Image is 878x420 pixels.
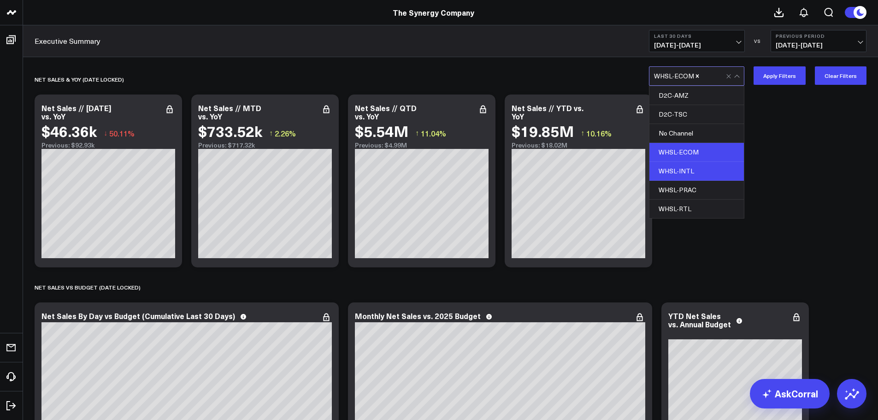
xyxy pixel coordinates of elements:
[649,86,744,105] div: D2C-AMZ
[649,162,744,181] div: WHSL-INTL
[654,41,740,49] span: [DATE] - [DATE]
[512,123,574,139] div: $19.85M
[355,312,481,320] div: Monthly Net Sales vs. 2025 Budget
[41,312,235,320] div: Net Sales By Day vs Budget (Cumulative Last 30 Days)
[815,66,866,85] button: Clear Filters
[41,142,175,149] div: Previous: $92.93k
[104,127,107,139] span: ↓
[654,33,740,39] b: Last 30 Days
[581,127,584,139] span: ↑
[35,36,100,46] a: Executive Summary
[41,123,97,139] div: $46.36k
[668,312,731,328] div: YTD Net Sales vs. Annual Budget
[198,142,332,149] div: Previous: $717.32k
[35,69,124,90] div: net sales & yoy (date locked)
[109,128,135,138] span: 50.11%
[776,41,861,49] span: [DATE] - [DATE]
[649,143,744,162] div: WHSL-ECOM
[749,38,766,44] div: VS
[512,142,645,149] div: Previous: $18.02M
[415,127,419,139] span: ↑
[355,142,489,149] div: Previous: $4.99M
[269,127,273,139] span: ↑
[694,72,701,80] div: Remove WHSL-ECOM
[393,7,474,18] a: The Synergy Company
[512,104,583,120] div: Net Sales // YTD vs. YoY
[754,66,806,85] button: Apply Filters
[654,72,694,80] div: WHSL-ECOM
[649,105,744,124] div: D2C-TSC
[649,30,745,52] button: Last 30 Days[DATE]-[DATE]
[771,30,866,52] button: Previous Period[DATE]-[DATE]
[586,128,612,138] span: 10.16%
[275,128,296,138] span: 2.26%
[649,200,744,218] div: WHSL-RTL
[35,277,141,298] div: NET SALES vs BUDGET (date locked)
[355,123,408,139] div: $5.54M
[776,33,861,39] b: Previous Period
[649,181,744,200] div: WHSL-PRAC
[649,124,744,143] div: No Channel
[355,104,427,120] div: Net Sales // QTD vs. YoY
[41,104,113,120] div: Net Sales // [DATE] vs. YoY
[198,104,270,120] div: Net Sales // MTD vs. YoY
[421,128,446,138] span: 11.04%
[750,379,830,408] a: AskCorral
[198,123,262,139] div: $733.52k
